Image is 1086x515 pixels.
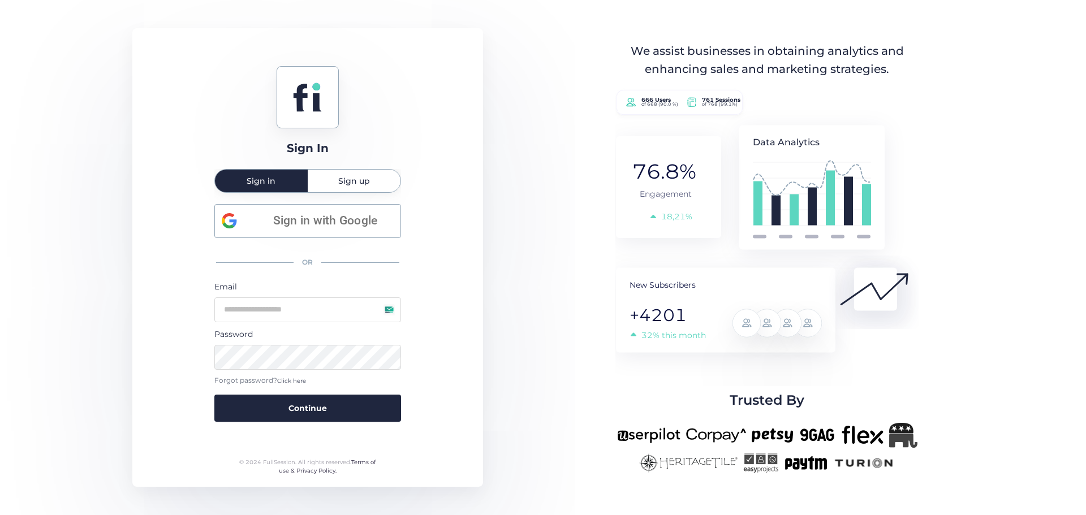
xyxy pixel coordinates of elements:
[641,330,706,340] tspan: 32% this month
[842,423,884,448] img: flex-new.png
[214,250,401,275] div: OR
[214,375,401,386] div: Forgot password?
[618,42,916,78] div: We assist businesses in obtaining analytics and enhancing sales and marketing strategies.
[833,453,895,473] img: turion-new.png
[743,453,778,473] img: easyprojects-new.png
[703,97,742,104] tspan: 761 Sessions
[633,159,697,184] tspan: 76.8%
[214,395,401,422] button: Continue
[617,423,680,448] img: userpilot-new.png
[630,305,687,326] tspan: +4201
[799,423,836,448] img: 9gag-new.png
[641,97,671,104] tspan: 666 Users
[287,140,329,157] div: Sign In
[234,458,381,475] div: © 2024 FullSession. All rights reserved.
[641,102,678,107] tspan: of 668 (90.0 %)
[338,177,370,185] span: Sign up
[730,390,804,411] span: Trusted By
[889,423,917,448] img: Republicanlogo-bw.png
[247,177,275,185] span: Sign in
[288,402,327,414] span: Continue
[686,423,746,448] img: corpay-new.png
[661,211,692,222] tspan: 18,21%
[703,102,738,107] tspan: of 768 (99.1%)
[257,211,394,230] span: Sign in with Google
[784,453,828,473] img: paytm-new.png
[640,189,692,199] tspan: Engagement
[214,280,401,293] div: Email
[753,137,820,148] tspan: Data Analytics
[630,280,696,290] tspan: New Subscribers
[277,377,306,384] span: Click here
[752,423,793,448] img: petsy-new.png
[639,453,738,473] img: heritagetile-new.png
[214,328,401,340] div: Password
